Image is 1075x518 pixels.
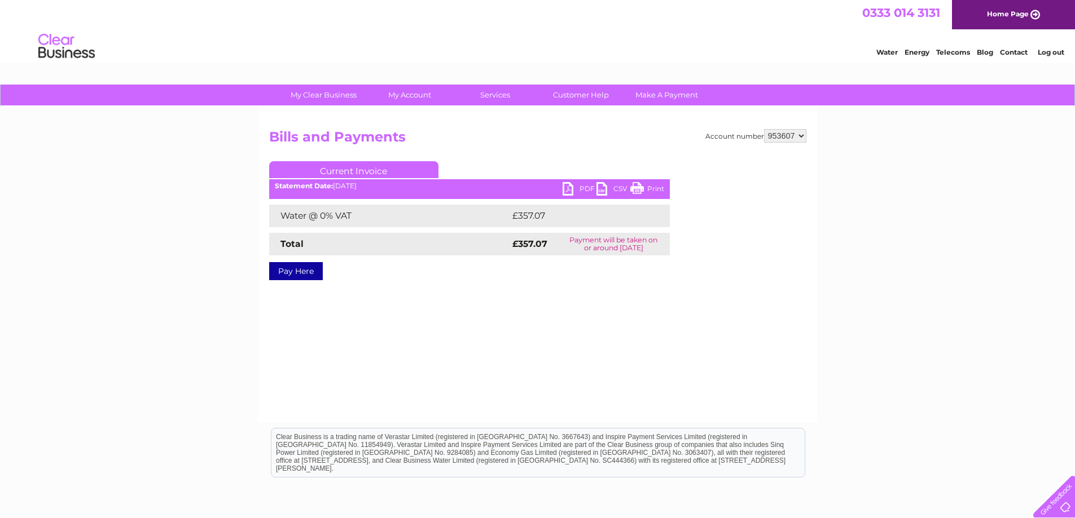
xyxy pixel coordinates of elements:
strong: Total [280,238,304,249]
a: Make A Payment [620,85,713,105]
b: Statement Date: [275,181,333,190]
div: [DATE] [269,182,670,190]
a: 0333 014 3131 [862,6,940,20]
a: Energy [905,48,929,56]
strong: £357.07 [512,238,547,249]
img: logo.png [38,29,95,64]
td: Payment will be taken on or around [DATE] [558,233,669,255]
td: £357.07 [510,205,650,227]
a: Contact [1000,48,1028,56]
a: Customer Help [534,85,628,105]
a: PDF [563,182,596,198]
a: Water [876,48,898,56]
a: Blog [977,48,993,56]
h2: Bills and Payments [269,129,806,150]
a: Print [630,182,664,198]
a: Services [449,85,542,105]
a: My Account [363,85,456,105]
a: My Clear Business [277,85,370,105]
a: Telecoms [936,48,970,56]
a: Current Invoice [269,161,438,178]
div: Clear Business is a trading name of Verastar Limited (registered in [GEOGRAPHIC_DATA] No. 3667643... [271,6,805,55]
a: Pay Here [269,262,323,280]
a: CSV [596,182,630,198]
td: Water @ 0% VAT [269,205,510,227]
div: Account number [705,129,806,143]
a: Log out [1038,48,1064,56]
